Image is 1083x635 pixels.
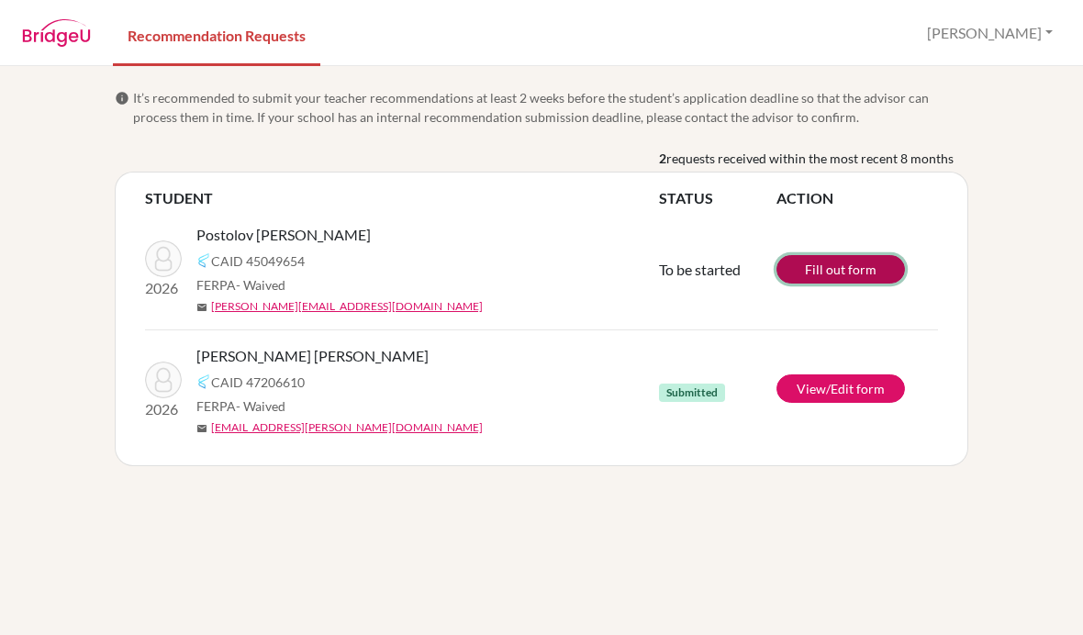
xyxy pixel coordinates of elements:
[659,149,666,168] b: 2
[776,374,905,403] a: View/Edit form
[211,373,305,392] span: CAID 47206610
[659,261,741,278] span: To be started
[145,277,182,299] p: 2026
[211,298,483,315] a: [PERSON_NAME][EMAIL_ADDRESS][DOMAIN_NAME]
[196,224,371,246] span: Postolov [PERSON_NAME]
[659,384,725,402] span: Submitted
[145,398,182,420] p: 2026
[236,277,285,293] span: - Waived
[211,251,305,271] span: CAID 45049654
[196,396,285,416] span: FERPA
[113,3,320,66] a: Recommendation Requests
[145,240,182,277] img: Postolov Gil, Felipe
[666,149,954,168] span: requests received within the most recent 8 months
[133,88,968,127] span: It’s recommended to submit your teacher recommendations at least 2 weeks before the student’s app...
[196,345,429,367] span: [PERSON_NAME] [PERSON_NAME]
[196,423,207,434] span: mail
[236,398,285,414] span: - Waived
[145,187,659,209] th: STUDENT
[659,187,776,209] th: STATUS
[22,19,91,47] img: BridgeU logo
[196,374,211,389] img: Common App logo
[919,16,1061,50] button: [PERSON_NAME]
[776,255,905,284] a: Fill out form
[211,419,483,436] a: [EMAIL_ADDRESS][PERSON_NAME][DOMAIN_NAME]
[196,253,211,268] img: Common App logo
[776,187,938,209] th: ACTION
[196,275,285,295] span: FERPA
[115,91,129,106] span: info
[145,362,182,398] img: Souza Rodriguez, Mateo
[196,302,207,313] span: mail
